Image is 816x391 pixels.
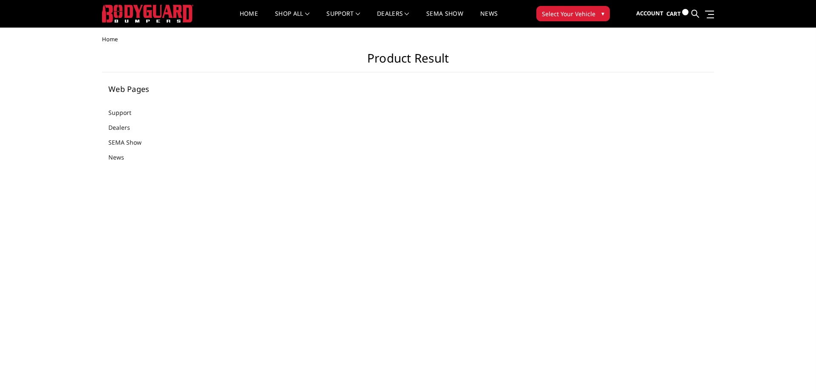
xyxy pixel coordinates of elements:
[108,123,141,132] a: Dealers
[426,11,463,27] a: SEMA Show
[542,9,595,18] span: Select Your Vehicle
[326,11,360,27] a: Support
[536,6,610,21] button: Select Your Vehicle
[108,108,142,117] a: Support
[377,11,409,27] a: Dealers
[102,51,714,72] h1: Product Result
[102,35,118,43] span: Home
[636,2,663,25] a: Account
[108,153,135,162] a: News
[480,11,498,27] a: News
[275,11,309,27] a: shop all
[102,5,193,23] img: BODYGUARD BUMPERS
[601,9,604,18] span: ▾
[108,138,152,147] a: SEMA Show
[666,2,688,26] a: Cart
[240,11,258,27] a: Home
[636,9,663,17] span: Account
[666,10,681,17] span: Cart
[108,85,212,93] h5: Web Pages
